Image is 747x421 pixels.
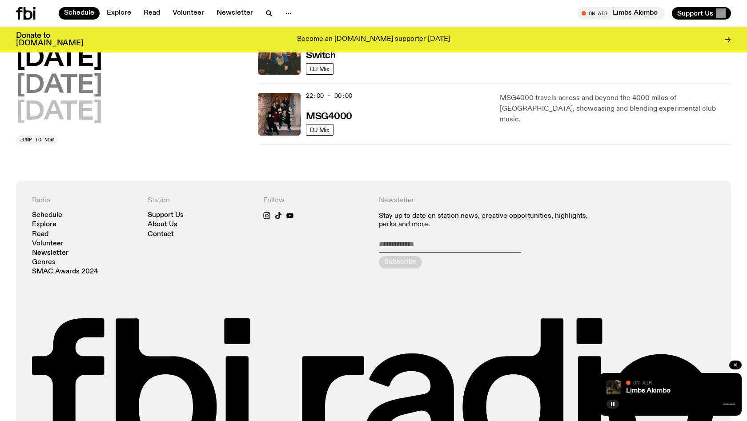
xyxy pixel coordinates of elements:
button: Support Us [672,7,731,20]
a: Genres [32,259,56,266]
button: [DATE] [16,100,102,125]
h3: MSG4000 [306,112,352,121]
a: Volunteer [32,241,64,247]
h4: Follow [263,196,368,205]
button: Subscribe [379,256,422,269]
span: Jump to now [20,137,54,142]
a: Explore [32,221,56,228]
img: A warm film photo of the switch team sitting close together. from left to right: Cedar, Lau, Sand... [258,32,301,75]
a: Schedule [32,212,62,219]
span: DJ Mix [310,65,329,72]
img: Jackson sits at an outdoor table, legs crossed and gazing at a black and brown dog also sitting a... [606,380,621,394]
span: 22:00 - 00:00 [306,92,352,100]
a: Contact [148,231,174,238]
a: DJ Mix [306,63,333,75]
a: MSG4000 [306,110,352,121]
a: Explore [101,7,137,20]
h4: Station [148,196,253,205]
a: Newsletter [32,250,68,257]
a: Newsletter [211,7,258,20]
p: Become an [DOMAIN_NAME] supporter [DATE] [297,36,450,44]
span: On Air [633,380,652,385]
a: Switch [306,49,335,60]
a: About Us [148,221,177,228]
h4: Newsletter [379,196,599,205]
button: [DATE] [16,73,102,98]
button: On AirLimbs Akimbo [577,7,665,20]
button: Jump to now [16,136,57,144]
h3: Switch [306,51,335,60]
a: Volunteer [167,7,209,20]
a: Limbs Akimbo [626,387,671,394]
button: [DATE] [16,47,102,72]
a: Schedule [59,7,100,20]
p: Stay up to date on station news, creative opportunities, highlights, perks and more. [379,212,599,229]
a: SMAC Awards 2024 [32,269,98,275]
a: Read [32,231,48,238]
span: DJ Mix [310,126,329,133]
h4: Radio [32,196,137,205]
a: Support Us [148,212,184,219]
span: Support Us [677,9,713,17]
a: Read [138,7,165,20]
p: MSG4000 travels across and beyond the 4000 miles of [GEOGRAPHIC_DATA], showcasing and blending ex... [500,93,731,125]
h3: Donate to [DOMAIN_NAME] [16,32,83,47]
a: DJ Mix [306,124,333,136]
